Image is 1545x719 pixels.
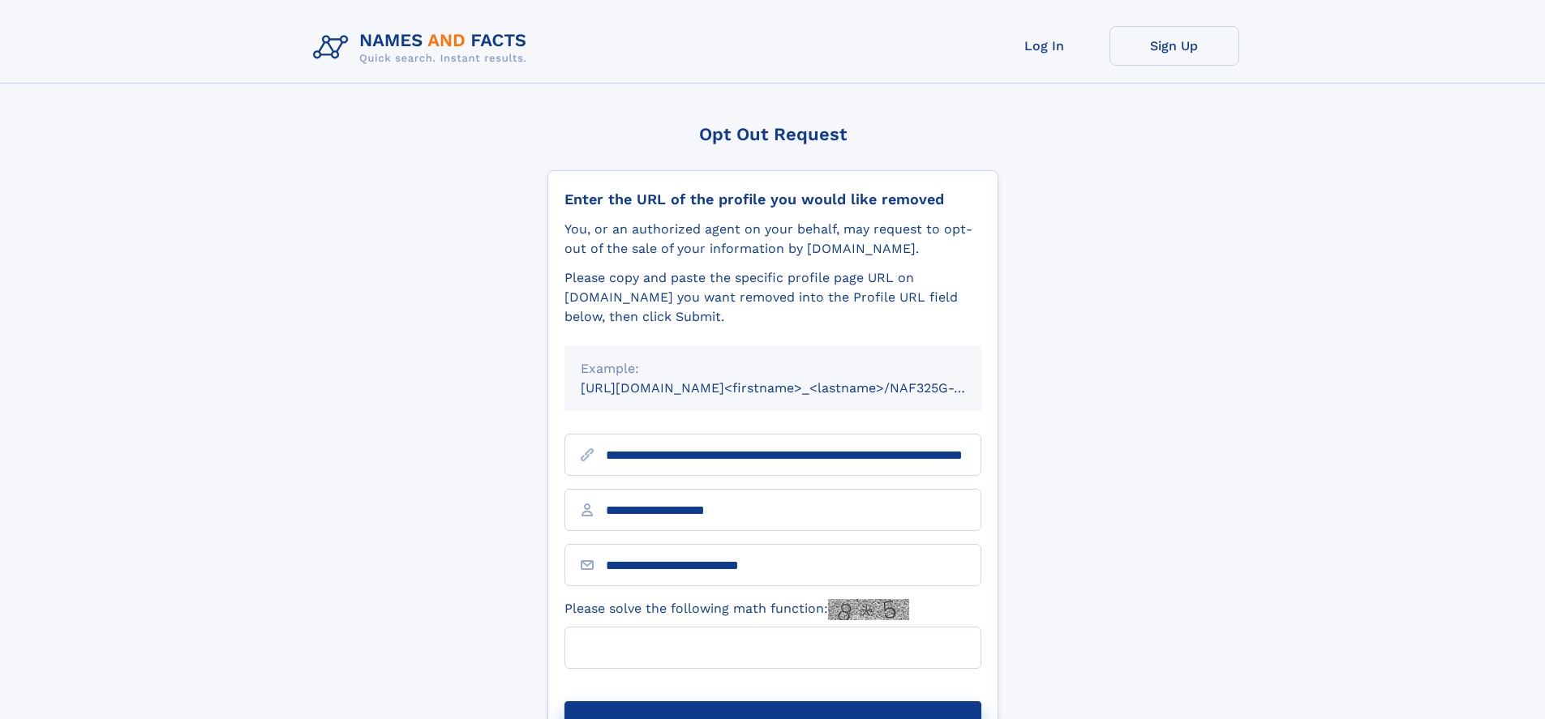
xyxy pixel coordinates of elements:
small: [URL][DOMAIN_NAME]<firstname>_<lastname>/NAF325G-xxxxxxxx [581,380,1012,396]
div: You, or an authorized agent on your behalf, may request to opt-out of the sale of your informatio... [564,220,981,259]
img: Logo Names and Facts [307,26,540,70]
div: Enter the URL of the profile you would like removed [564,190,981,208]
label: Please solve the following math function: [564,599,909,620]
div: Please copy and paste the specific profile page URL on [DOMAIN_NAME] you want removed into the Pr... [564,268,981,327]
div: Opt Out Request [547,124,998,144]
a: Sign Up [1109,26,1239,66]
a: Log In [980,26,1109,66]
div: Example: [581,359,965,379]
